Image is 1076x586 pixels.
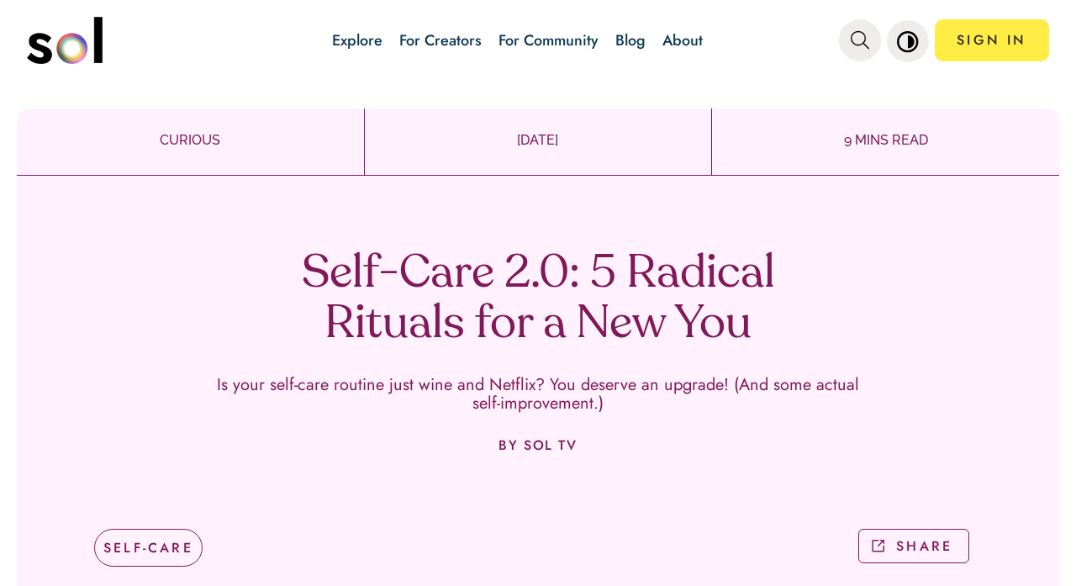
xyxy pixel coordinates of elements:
a: SIGN IN [935,19,1049,61]
a: For Community [498,29,599,51]
p: 9 MINS READ [712,130,1059,150]
div: SELF-CARE [94,529,203,567]
nav: main navigation [27,11,1049,70]
p: CURIOUS [17,130,364,150]
p: [DATE] [365,130,712,150]
p: SHARE [896,536,952,556]
p: BY SOL TV [498,438,577,453]
a: Explore [332,29,382,51]
a: Blog [615,29,646,51]
a: For Creators [399,29,482,51]
p: Is your self-care routine just wine and Netflix? You deserve an upgrade! (And some actual self-im... [202,376,874,413]
img: logo [27,17,103,64]
button: SHARE [858,529,969,563]
h1: Self-Care 2.0: 5 Radical Rituals for a New You [290,250,786,351]
a: About [662,29,703,51]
